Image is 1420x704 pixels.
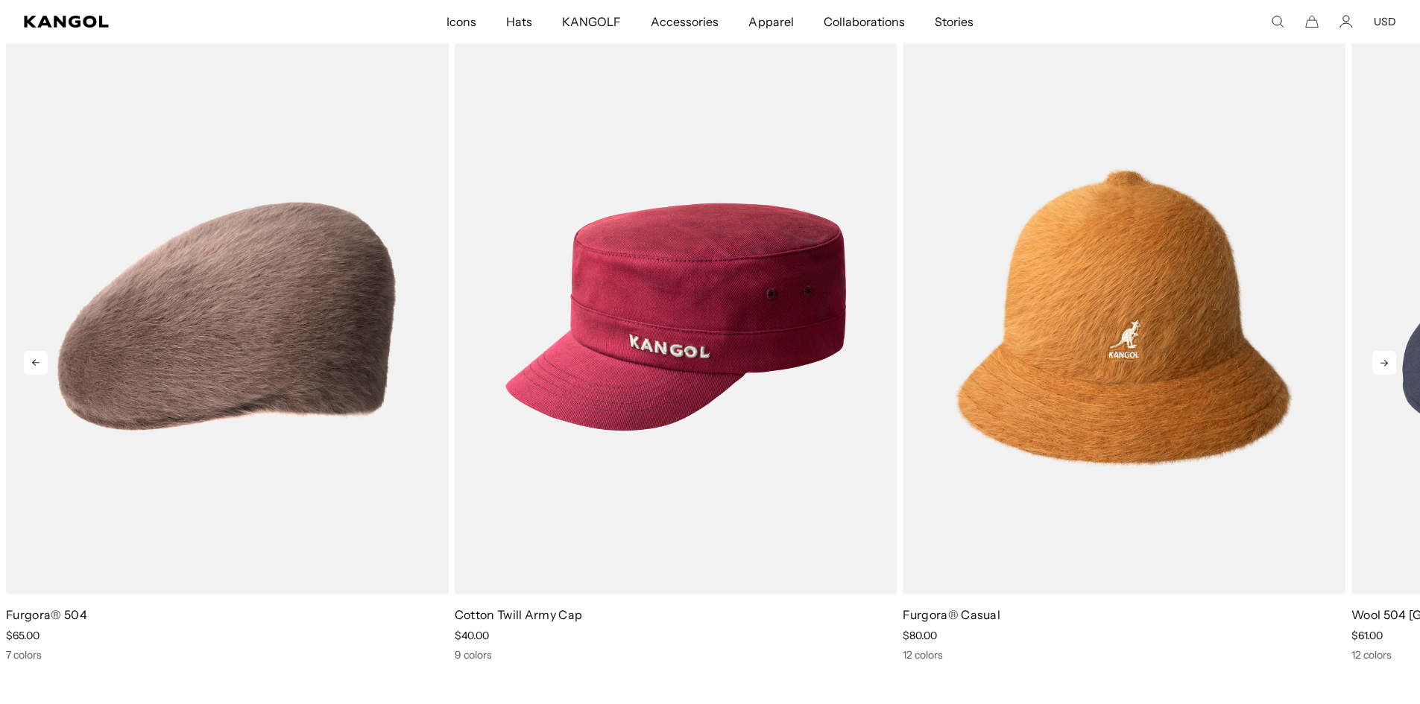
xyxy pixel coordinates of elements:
[455,629,489,642] span: $40.00
[24,16,295,28] a: Kangol
[6,629,40,642] span: $65.00
[1351,629,1383,642] span: $61.00
[455,607,583,622] a: Cotton Twill Army Cap
[1271,15,1284,28] summary: Search here
[903,648,1345,662] div: 12 colors
[449,39,897,662] div: 5 of 10
[903,39,1345,594] img: Furgora® Casual
[1339,15,1353,28] a: Account
[897,39,1345,662] div: 6 of 10
[455,648,897,662] div: 9 colors
[1374,15,1396,28] button: USD
[455,39,897,594] img: Cotton Twill Army Cap
[6,648,449,662] div: 7 colors
[903,629,937,642] span: $80.00
[6,39,449,594] img: Furgora® 504
[903,607,1000,622] a: Furgora® Casual
[1305,15,1319,28] button: Cart
[6,607,87,622] a: Furgora® 504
